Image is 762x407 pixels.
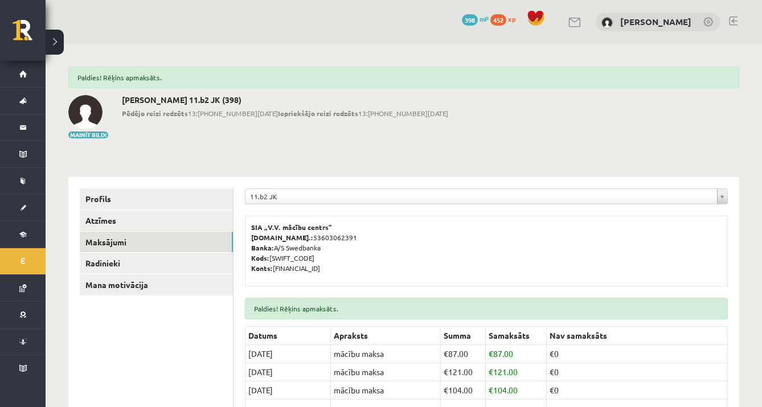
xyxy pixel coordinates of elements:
span: 11.b2 JK [250,189,712,204]
td: [DATE] [245,363,331,381]
p: 53603062391 A/S Swedbanka [SWIFT_CODE] [FINANCIAL_ID] [251,222,722,273]
img: Laura Liepiņa [601,17,613,28]
td: mācību maksa [331,345,441,363]
img: Laura Liepiņa [68,95,103,129]
button: Mainīt bildi [68,131,108,138]
div: Paldies! Rēķins apmaksāts. [68,67,739,88]
span: 398 [462,14,478,26]
a: [PERSON_NAME] [620,16,691,27]
td: [DATE] [245,381,331,400]
div: Paldies! Rēķins apmaksāts. [245,298,728,319]
b: Banka: [251,243,274,252]
span: 452 [490,14,506,26]
b: Kods: [251,253,269,262]
a: Profils [80,188,233,209]
td: 121.00 [486,363,547,381]
span: € [489,385,493,395]
td: 87.00 [440,345,486,363]
span: xp [508,14,515,23]
a: 11.b2 JK [245,189,727,204]
td: 121.00 [440,363,486,381]
b: SIA „V.V. mācību centrs” [251,223,333,232]
span: € [444,367,448,377]
a: Rīgas 1. Tālmācības vidusskola [13,20,46,48]
td: €0 [546,345,727,363]
a: Atzīmes [80,210,233,231]
th: Datums [245,327,331,345]
th: Nav samaksāts [546,327,727,345]
span: 13:[PHONE_NUMBER][DATE] 13:[PHONE_NUMBER][DATE] [122,108,448,118]
td: €0 [546,363,727,381]
a: 398 mP [462,14,489,23]
th: Samaksāts [486,327,547,345]
span: € [489,367,493,377]
td: 104.00 [440,381,486,400]
a: 452 xp [490,14,521,23]
th: Apraksts [331,327,441,345]
td: [DATE] [245,345,331,363]
td: €0 [546,381,727,400]
span: € [444,348,448,359]
td: 104.00 [486,381,547,400]
span: € [489,348,493,359]
b: [DOMAIN_NAME].: [251,233,313,242]
th: Summa [440,327,486,345]
td: mācību maksa [331,363,441,381]
h2: [PERSON_NAME] 11.b2 JK (398) [122,95,448,105]
a: Radinieki [80,253,233,274]
b: Pēdējo reizi redzēts [122,109,188,118]
span: mP [480,14,489,23]
td: mācību maksa [331,381,441,400]
a: Maksājumi [80,232,233,253]
td: 87.00 [486,345,547,363]
a: Mana motivācija [80,274,233,295]
span: € [444,385,448,395]
b: Konts: [251,264,273,273]
b: Iepriekšējo reizi redzēts [278,109,358,118]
